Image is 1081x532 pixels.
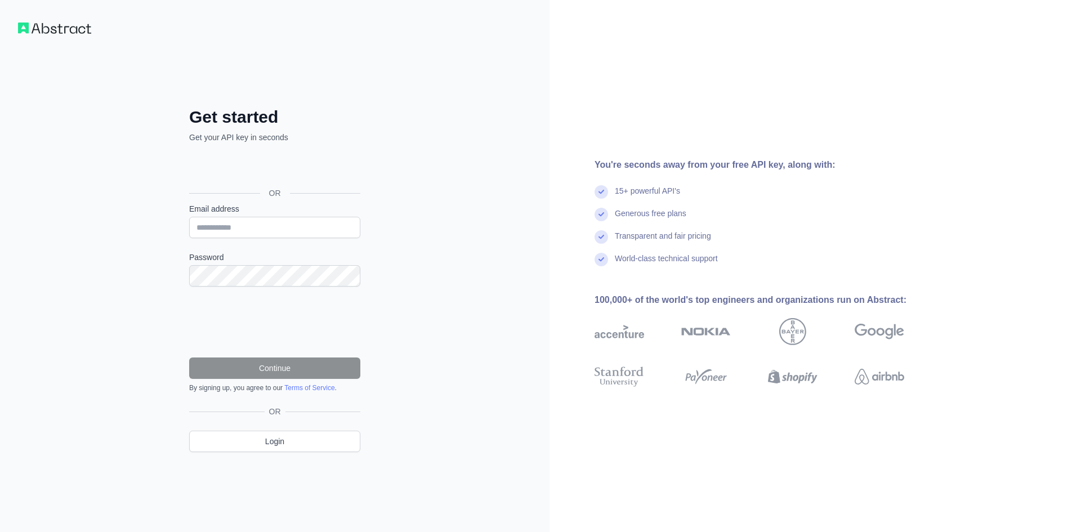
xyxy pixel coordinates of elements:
[855,318,904,345] img: google
[681,364,731,389] img: payoneer
[184,155,364,180] iframe: Sign in with Google Button
[18,23,91,34] img: Workflow
[284,384,334,392] a: Terms of Service
[189,107,360,127] h2: Get started
[595,185,608,199] img: check mark
[189,300,360,344] iframe: reCAPTCHA
[615,208,686,230] div: Generous free plans
[855,364,904,389] img: airbnb
[189,132,360,143] p: Get your API key in seconds
[615,185,680,208] div: 15+ powerful API's
[615,253,718,275] div: World-class technical support
[260,187,290,199] span: OR
[189,383,360,392] div: By signing up, you agree to our .
[595,253,608,266] img: check mark
[595,318,644,345] img: accenture
[595,158,940,172] div: You're seconds away from your free API key, along with:
[595,208,608,221] img: check mark
[615,230,711,253] div: Transparent and fair pricing
[265,406,285,417] span: OR
[189,431,360,452] a: Login
[768,364,818,389] img: shopify
[779,318,806,345] img: bayer
[189,357,360,379] button: Continue
[595,293,940,307] div: 100,000+ of the world's top engineers and organizations run on Abstract:
[681,318,731,345] img: nokia
[595,364,644,389] img: stanford university
[189,203,360,214] label: Email address
[189,252,360,263] label: Password
[595,230,608,244] img: check mark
